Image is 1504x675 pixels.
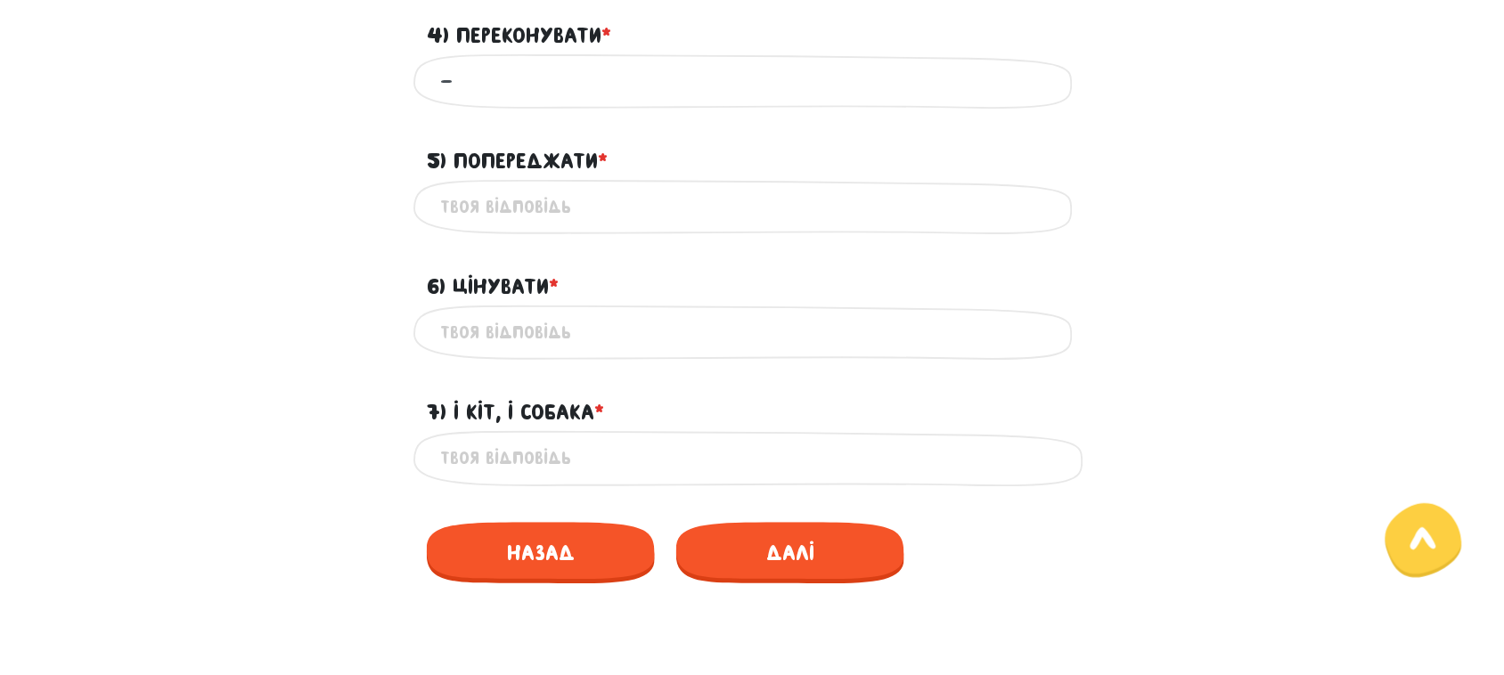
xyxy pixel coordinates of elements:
span: Далі [676,522,904,583]
input: Твоя відповідь [440,313,1064,353]
input: Твоя відповідь [440,438,1064,478]
input: Твоя відповідь [440,61,1064,102]
input: Твоя відповідь [440,187,1064,227]
label: 7) І кіт, і собака [427,395,604,429]
label: 4) Переконувати [427,19,611,53]
label: 6) Цінувати [427,270,559,304]
label: 5) Попереджати [427,144,608,178]
span: Назад [427,522,655,583]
